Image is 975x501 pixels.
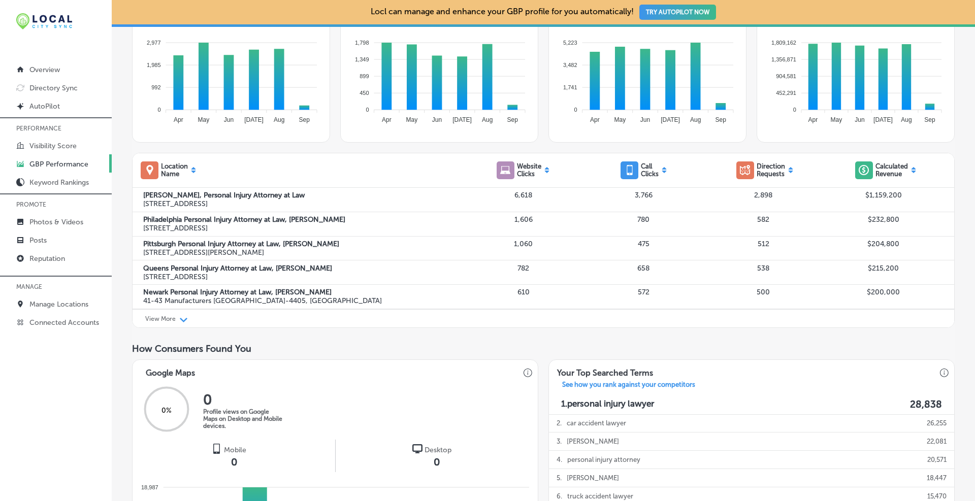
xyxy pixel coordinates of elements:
[143,296,464,305] p: 41-43 Manufacturers [GEOGRAPHIC_DATA]-4405, [GEOGRAPHIC_DATA]
[299,116,310,123] tspan: Sep
[824,264,944,273] p: $215,200
[147,39,161,45] tspan: 2,977
[554,381,703,391] a: See how you rank against your competitors
[143,288,464,296] label: Newark Personal Injury Attorney at Law, [PERSON_NAME]
[274,116,284,123] tspan: Aug
[583,215,703,224] p: 780
[793,107,796,113] tspan: 0
[873,116,893,123] tspan: [DATE]
[824,215,944,224] p: $232,800
[224,446,246,454] span: Mobile
[406,116,418,123] tspan: May
[143,215,464,224] label: Philadelphia Personal Injury Attorney at Law, [PERSON_NAME]
[875,162,908,178] p: Calculated Revenue
[703,191,823,199] p: 2,898
[452,116,472,123] tspan: [DATE]
[147,62,161,68] tspan: 1,985
[29,142,77,150] p: Visibility Score
[203,408,284,429] p: Profile views on Google Maps on Desktop and Mobile devices.
[771,56,796,62] tspan: 1,356,871
[776,73,796,79] tspan: 904,581
[29,65,60,74] p: Overview
[567,451,640,469] p: personal injury attorney
[690,116,701,123] tspan: Aug
[158,107,161,113] tspan: 0
[549,360,661,381] h3: Your Top Searched Terms
[855,116,864,123] tspan: Jun
[412,444,422,454] img: logo
[29,102,60,111] p: AutoPilot
[463,240,583,248] p: 1,060
[463,191,583,199] p: 6,618
[425,446,451,454] span: Desktop
[641,162,659,178] p: Call Clicks
[198,116,210,123] tspan: May
[925,116,936,123] tspan: Sep
[703,240,823,248] p: 512
[29,84,78,92] p: Directory Sync
[360,90,369,96] tspan: 450
[141,484,158,490] tspan: 18,987
[29,318,99,327] p: Connected Accounts
[143,199,464,208] p: [STREET_ADDRESS]
[927,451,947,469] p: 20,571
[583,191,703,199] p: 3,766
[355,39,369,45] tspan: 1,798
[29,178,89,187] p: Keyword Rankings
[567,432,619,450] p: [PERSON_NAME]
[910,398,942,410] label: 28,838
[557,414,562,432] p: 2 .
[382,116,392,123] tspan: Apr
[703,264,823,273] p: 538
[507,116,518,123] tspan: Sep
[161,406,172,415] span: 0 %
[16,13,72,29] img: 12321ecb-abad-46dd-be7f-2600e8d3409flocal-city-sync-logo-rectangle.png
[161,162,188,178] p: Location Name
[703,215,823,224] p: 582
[29,300,88,309] p: Manage Locations
[583,288,703,296] p: 572
[231,456,237,468] span: 0
[824,240,944,248] p: $204,800
[661,116,680,123] tspan: [DATE]
[517,162,541,178] p: Website Clicks
[776,90,796,96] tspan: 452,291
[29,236,47,245] p: Posts
[640,116,650,123] tspan: Jun
[590,116,600,123] tspan: Apr
[244,116,264,123] tspan: [DATE]
[212,444,222,454] img: logo
[143,264,464,273] label: Queens Personal Injury Attorney at Law, [PERSON_NAME]
[224,116,234,123] tspan: Jun
[203,391,284,408] h2: 0
[482,116,493,123] tspan: Aug
[463,264,583,273] p: 782
[831,116,842,123] tspan: May
[143,240,464,248] label: Pittsburgh Personal Injury Attorney at Law, [PERSON_NAME]
[927,432,947,450] p: 22,081
[557,469,562,487] p: 5 .
[771,39,796,45] tspan: 1,809,162
[132,343,251,354] span: How Consumers Found You
[151,84,160,90] tspan: 992
[143,248,464,257] p: [STREET_ADDRESS][PERSON_NAME]
[557,432,562,450] p: 3 .
[145,315,176,322] p: View More
[716,116,727,123] tspan: Sep
[463,288,583,296] p: 610
[614,116,626,123] tspan: May
[463,215,583,224] p: 1,606
[355,56,369,62] tspan: 1,349
[174,116,183,123] tspan: Apr
[703,288,823,296] p: 500
[561,398,654,410] p: 1. personal injury lawyer
[434,456,440,468] span: 0
[143,191,464,199] label: [PERSON_NAME], Personal Injury Attorney at Law
[143,224,464,232] p: [STREET_ADDRESS]
[557,451,562,469] p: 4 .
[360,73,369,79] tspan: 899
[366,107,369,113] tspan: 0
[563,84,577,90] tspan: 1,741
[563,62,577,68] tspan: 3,482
